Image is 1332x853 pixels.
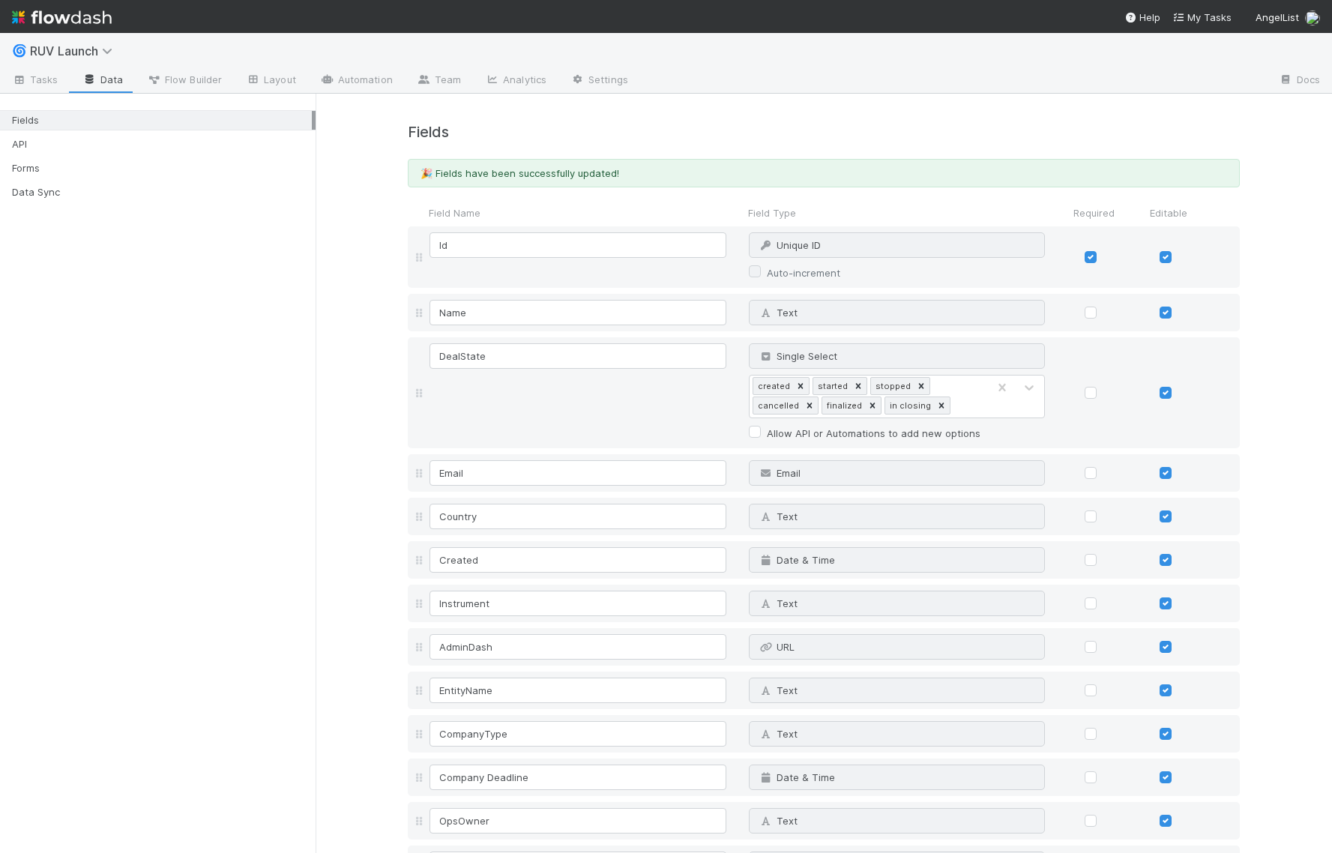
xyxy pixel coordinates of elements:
div: created [753,378,792,394]
div: Required [1056,205,1131,220]
img: avatar_2de93f86-b6c7-4495-bfe2-fb093354a53c.png [1305,10,1320,25]
span: Unique ID [759,239,821,251]
a: Flow Builder [135,69,234,93]
span: RUV Launch [30,43,120,58]
label: Allow API or Automations to add new options [767,424,980,442]
a: My Tasks [1172,10,1232,25]
a: Layout [234,69,308,93]
div: Fields [12,111,312,130]
input: Untitled field [430,504,726,529]
div: Field Name [426,205,737,220]
div: finalized [822,397,864,414]
a: Analytics [473,69,558,93]
input: Untitled field [430,678,726,703]
input: Untitled field [430,460,726,486]
input: Untitled field [430,808,726,834]
label: Auto-increment [767,264,840,282]
span: 🌀 [12,44,27,57]
span: My Tasks [1172,11,1232,23]
span: URL [759,641,795,653]
a: Data [70,69,135,93]
input: Untitled field [430,300,726,325]
a: Automation [308,69,405,93]
div: Help [1124,10,1160,25]
span: Date & Time [759,771,835,783]
span: Text [759,510,798,522]
div: Data Sync [12,183,312,202]
input: Untitled field [430,634,726,660]
span: Email [759,467,801,479]
div: API [12,135,312,154]
span: Single Select [759,350,837,362]
div: Forms [12,159,312,178]
input: Untitled field [430,547,726,573]
div: in closing [885,397,933,414]
input: Untitled field [430,765,726,790]
div: started [813,378,850,394]
div: stopped [871,378,913,394]
div: Editable [1131,205,1206,220]
span: Tasks [12,72,58,87]
span: Text [759,684,798,696]
div: 🎉 Fields have been successfully updated! [408,159,1240,187]
input: Untitled field [430,343,726,369]
span: Date & Time [759,554,835,566]
a: Team [405,69,473,93]
img: logo-inverted-e16ddd16eac7371096b0.svg [12,4,112,30]
span: Text [759,728,798,740]
a: Docs [1267,69,1332,93]
input: Untitled field [430,721,726,747]
span: Text [759,307,798,319]
span: Text [759,815,798,827]
span: Flow Builder [147,72,222,87]
div: Field Type [737,205,1056,220]
input: Untitled field [430,232,726,258]
input: Untitled field [430,591,726,616]
h4: Fields [408,124,1240,141]
div: cancelled [753,397,801,414]
span: AngelList [1256,11,1299,23]
span: Text [759,597,798,609]
a: Settings [558,69,640,93]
